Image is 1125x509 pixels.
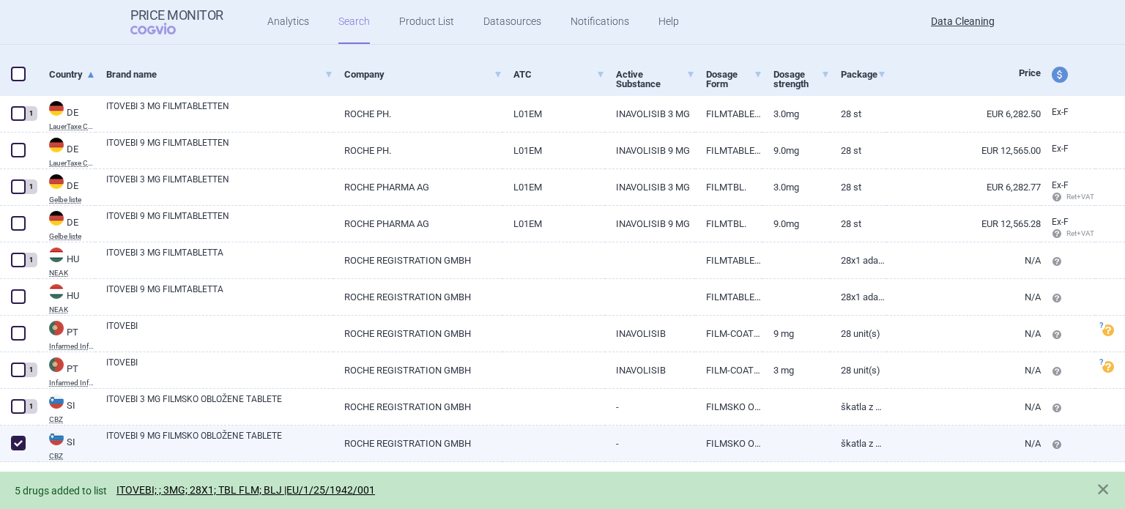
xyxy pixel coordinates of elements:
[762,316,830,352] a: 9 mg
[830,169,886,205] a: 28 ST
[49,270,95,277] abbr: NEAK — PUPHA database published by the National Health Insurance Fund of Hungary.
[513,56,606,92] a: ATC
[695,316,762,352] a: FILM-COATED TABLET
[830,96,886,132] a: 28 St
[695,389,762,425] a: FILMSKO OBLOŽENA TABLETA
[605,96,695,132] a: INAVOLISIB 3 MG
[38,136,95,167] a: DEDELauerTaxe CGM
[24,363,37,377] div: 1
[49,306,95,313] abbr: NEAK — PUPHA database published by the National Health Insurance Fund of Hungary.
[502,96,606,132] a: L01EM
[762,352,830,388] a: 3 mg
[106,356,333,382] a: ITOVEBI
[605,316,695,352] a: INAVOLISIB
[333,279,502,315] a: ROCHE REGISTRATION GMBH
[38,246,95,277] a: HUHUNEAK
[762,169,830,205] a: 3.0mg
[38,429,95,460] a: SISICBZ
[502,169,606,205] a: L01EM
[605,389,695,425] a: -
[886,352,1041,388] a: N/A
[24,106,37,121] div: 1
[830,279,886,315] a: 28x1 adagonként perforált buborékcsomagolásban al/al
[605,206,695,242] a: INAVOLISIB 9 MG
[695,242,762,278] a: FILMTABLETTA
[841,56,886,92] a: Package
[886,169,1041,205] a: EUR 6,282.77
[333,242,502,278] a: ROCHE REGISTRATION GMBH
[49,416,95,423] abbr: CBZ — Online database of medical product market supply published by the Ministrstvo za zdravje, S...
[830,133,886,168] a: 28 St
[38,283,95,313] a: HUHUNEAK
[49,453,95,460] abbr: CBZ — Online database of medical product market supply published by the Ministrstvo za zdravje, S...
[695,133,762,168] a: FILMTABLETTEN
[38,393,95,423] a: SISICBZ
[333,133,502,168] a: ROCHE PH.
[49,379,95,387] abbr: Infarmed Infomed — Infomed - medicinal products database, published by Infarmed, National Authori...
[605,426,695,461] a: -
[49,123,95,130] abbr: LauerTaxe CGM — Complex database for German drug information provided by commercial provider CGM ...
[49,196,95,204] abbr: Gelbe liste — Gelbe Liste online database by Medizinische Medien Informations GmbH (MMI), Germany
[605,133,695,168] a: INAVOLISIB 9 MG
[106,283,333,309] a: ITOVEBI 9 MG FILMTABLETTA
[695,279,762,315] a: FILMTABLETTA
[106,246,333,272] a: ITOVEBI 3 MG FILMTABLETTA
[1041,138,1095,160] a: Ex-F
[1096,358,1105,367] span: ?
[49,431,64,445] img: Slovenia
[38,209,95,240] a: DEDEGelbe liste
[344,56,502,92] a: Company
[333,426,502,461] a: ROCHE REGISTRATION GMBH
[15,485,382,497] span: 5 drugs added to list
[333,316,502,352] a: ROCHE REGISTRATION GMBH
[1041,175,1095,209] a: Ex-F Ret+VAT calc
[1052,217,1069,227] span: Ex-factory price
[1052,144,1069,154] span: Ex-factory price
[333,389,502,425] a: ROCHE REGISTRATION GMBH
[1102,360,1120,372] a: ?
[49,101,64,116] img: Germany
[49,56,95,92] a: Country
[49,211,64,226] img: Germany
[49,160,95,167] abbr: LauerTaxe CGM — Complex database for German drug information provided by commercial provider CGM ...
[106,136,333,163] a: ITOVEBI 9 MG FILMTABLETTEN
[695,352,762,388] a: FILM-COATED TABLET
[1096,322,1105,330] span: ?
[49,343,95,350] abbr: Infarmed Infomed — Infomed - medicinal products database, published by Infarmed, National Authori...
[605,169,695,205] a: INAVOLISIB 3 MG
[106,173,333,199] a: ITOVEBI 3 MG FILMTABLETTEN
[1041,102,1095,124] a: Ex-F
[106,56,333,92] a: Brand name
[49,248,64,262] img: Hungary
[49,284,64,299] img: Hungary
[38,356,95,387] a: PTPTInfarmed Infomed
[695,169,762,205] a: FILMTBL.
[1052,107,1069,117] span: Ex-factory price
[49,174,64,189] img: Germany
[616,56,695,102] a: Active Substance
[24,179,37,194] div: 1
[886,426,1041,461] a: N/A
[886,206,1041,242] a: EUR 12,565.28
[830,426,886,461] a: škatla z 28 x 1 tableto v pretisnih omotih
[830,316,886,352] a: 28 unit(s)
[116,484,375,497] a: ITOVEBI; ; 3MG; 28X1; TBL FLM; BLJ |EU/1/25/1942/001
[106,100,333,126] a: ITOVEBI 3 MG FILMTABLETTEN
[762,96,830,132] a: 3.0mg
[106,393,333,419] a: ITOVEBI 3 MG FILMSKO OBLOŽENE TABLETE
[106,429,333,456] a: ITOVEBI 9 MG FILMSKO OBLOŽENE TABLETE
[886,316,1041,352] a: N/A
[830,352,886,388] a: 28 unit(s)
[773,56,830,102] a: Dosage strength
[830,389,886,425] a: škatla z 28 x 1 tableto v pretisnih omotih
[605,352,695,388] a: INAVOLISIB
[333,96,502,132] a: ROCHE PH.
[333,206,502,242] a: ROCHE PHARMA AG
[886,242,1041,278] a: N/A
[886,279,1041,315] a: N/A
[1102,324,1120,335] a: ?
[130,8,223,23] strong: Price Monitor
[49,233,95,240] abbr: Gelbe liste — Gelbe Liste online database by Medizinische Medien Informations GmbH (MMI), Germany
[886,133,1041,168] a: EUR 12,565.00
[38,173,95,204] a: DEDEGelbe liste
